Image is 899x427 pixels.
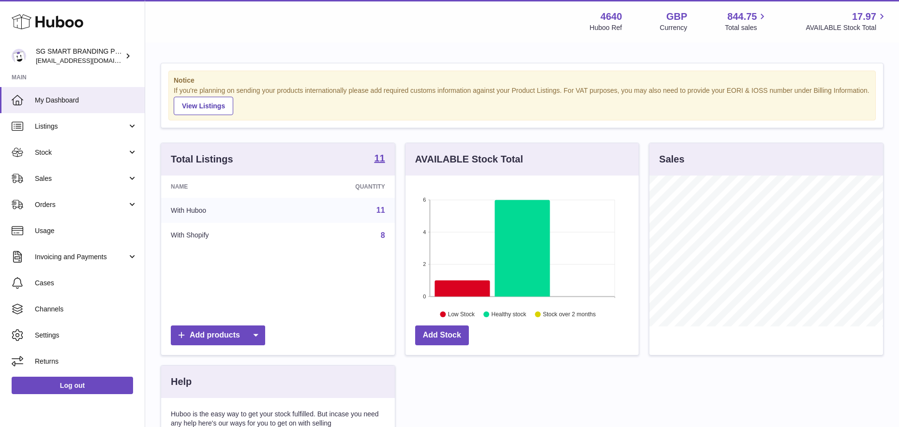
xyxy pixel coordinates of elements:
text: 2 [423,261,426,267]
h3: Sales [659,153,684,166]
div: If you're planning on sending your products internationally please add required customs informati... [174,86,870,115]
text: 4 [423,229,426,235]
span: 17.97 [852,10,876,23]
a: Log out [12,377,133,394]
th: Name [161,176,287,198]
span: Usage [35,226,137,236]
div: SG SMART BRANDING PTE. LTD. [36,47,123,65]
strong: Notice [174,76,870,85]
td: With Huboo [161,198,287,223]
td: With Shopify [161,223,287,248]
text: Healthy stock [491,311,526,318]
strong: 11 [374,153,385,163]
h3: Total Listings [171,153,233,166]
span: Sales [35,174,127,183]
h3: Help [171,375,192,388]
span: Total sales [725,23,768,32]
a: Add products [171,325,265,345]
span: Returns [35,357,137,366]
text: 6 [423,197,426,203]
text: 0 [423,294,426,299]
strong: 4640 [600,10,622,23]
a: 17.97 AVAILABLE Stock Total [806,10,887,32]
text: Stock over 2 months [543,311,596,318]
a: 11 [376,206,385,214]
div: Currency [660,23,688,32]
span: Orders [35,200,127,209]
th: Quantity [287,176,394,198]
a: 844.75 Total sales [725,10,768,32]
span: [EMAIL_ADDRESS][DOMAIN_NAME] [36,57,142,64]
span: Channels [35,305,137,314]
span: Listings [35,122,127,131]
img: uktopsmileshipping@gmail.com [12,49,26,63]
a: Add Stock [415,325,469,345]
a: View Listings [174,97,233,115]
span: AVAILABLE Stock Total [806,23,887,32]
a: 11 [374,153,385,165]
span: Invoicing and Payments [35,252,127,262]
span: Stock [35,148,127,157]
text: Low Stock [448,311,475,318]
a: 8 [381,231,385,239]
span: 844.75 [727,10,757,23]
span: Settings [35,331,137,340]
span: My Dashboard [35,96,137,105]
span: Cases [35,279,137,288]
strong: GBP [666,10,687,23]
div: Huboo Ref [590,23,622,32]
h3: AVAILABLE Stock Total [415,153,523,166]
